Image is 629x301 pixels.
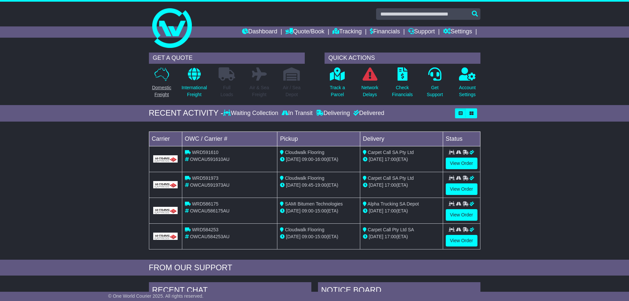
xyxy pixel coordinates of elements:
[149,263,480,273] div: FROM OUR SUPPORT
[330,84,345,98] p: Track a Parcel
[367,201,419,207] span: Alpha Trucking SA Depot
[181,67,207,102] a: InternationalFreight
[302,157,313,162] span: 09:00
[408,26,435,38] a: Support
[385,182,396,188] span: 17:00
[385,157,396,162] span: 17:00
[286,208,300,213] span: [DATE]
[152,67,171,102] a: DomesticFreight
[192,150,218,155] span: WRD591610
[280,110,314,117] div: In Transit
[302,182,313,188] span: 09:45
[363,233,440,240] div: (ETA)
[192,201,218,207] span: WRD586175
[332,26,362,38] a: Tracking
[153,155,178,163] img: GetCarrierServiceLogo
[286,157,300,162] span: [DATE]
[280,233,357,240] div: - (ETA)
[280,156,357,163] div: - (ETA)
[277,132,360,146] td: Pickup
[385,208,396,213] span: 17:00
[369,234,383,239] span: [DATE]
[250,84,269,98] p: Air & Sea Freight
[149,108,224,118] div: RECENT ACTIVITY -
[302,208,313,213] span: 09:00
[385,234,396,239] span: 17:00
[283,84,301,98] p: Air / Sea Depot
[285,26,324,38] a: Quote/Book
[285,175,324,181] span: Cloudwalk Flooring
[153,207,178,214] img: GetCarrierServiceLogo
[361,84,378,98] p: Network Delays
[149,282,311,300] div: RECENT CHAT
[285,201,343,207] span: SAMI Bitumen Technologies
[363,182,440,189] div: (ETA)
[285,227,324,232] span: Cloudwalk Flooring
[369,182,383,188] span: [DATE]
[108,293,204,299] span: © One World Courier 2025. All rights reserved.
[149,132,182,146] td: Carrier
[286,182,300,188] span: [DATE]
[368,150,414,155] span: Carpet Call SA Pty Ltd
[190,208,229,213] span: OWCAU586175AU
[446,235,477,246] a: View Order
[192,175,218,181] span: WRD591973
[369,208,383,213] span: [DATE]
[242,26,277,38] a: Dashboard
[314,110,352,117] div: Delivering
[190,182,229,188] span: OWCAU591973AU
[315,208,327,213] span: 15:00
[182,84,207,98] p: International Freight
[280,182,357,189] div: - (ETA)
[368,175,414,181] span: Carpet Call SA Pty Ltd
[370,26,400,38] a: Financials
[223,110,280,117] div: Waiting Collection
[190,234,229,239] span: OWCAU584253AU
[369,157,383,162] span: [DATE]
[219,84,235,98] p: Full Loads
[286,234,300,239] span: [DATE]
[443,26,472,38] a: Settings
[459,67,476,102] a: AccountSettings
[192,227,218,232] span: WRD584253
[360,132,443,146] td: Delivery
[149,53,305,64] div: GET A QUOTE
[302,234,313,239] span: 09:00
[427,84,443,98] p: Get Support
[190,157,229,162] span: OWCAU591610AU
[352,110,384,117] div: Delivered
[363,156,440,163] div: (ETA)
[392,84,413,98] p: Check Financials
[446,183,477,195] a: View Order
[368,227,414,232] span: Carpet Call Pty Ltd SA
[443,132,480,146] td: Status
[446,158,477,169] a: View Order
[280,207,357,214] div: - (ETA)
[459,84,476,98] p: Account Settings
[315,157,327,162] span: 16:00
[330,67,345,102] a: Track aParcel
[153,181,178,188] img: GetCarrierServiceLogo
[153,233,178,240] img: GetCarrierServiceLogo
[152,84,171,98] p: Domestic Freight
[426,67,443,102] a: GetSupport
[446,209,477,221] a: View Order
[285,150,324,155] span: Cloudwalk Flooring
[325,53,480,64] div: QUICK ACTIONS
[318,282,480,300] div: NOTICE BOARD
[363,207,440,214] div: (ETA)
[315,234,327,239] span: 15:00
[182,132,277,146] td: OWC / Carrier #
[392,67,413,102] a: CheckFinancials
[315,182,327,188] span: 19:00
[361,67,378,102] a: NetworkDelays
